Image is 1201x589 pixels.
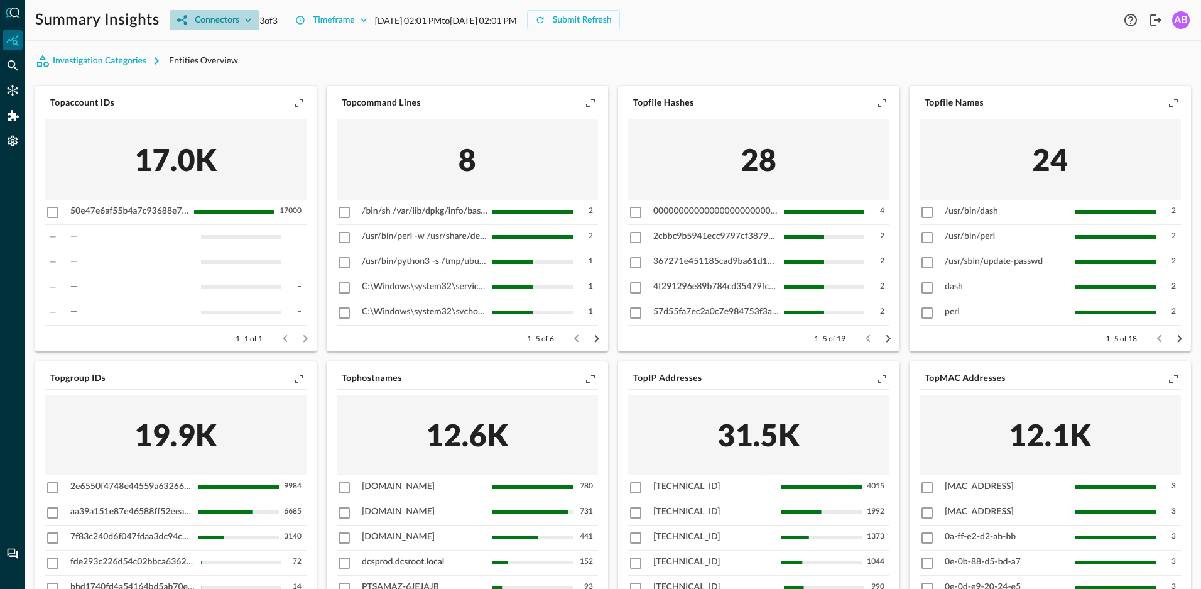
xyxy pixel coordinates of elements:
[35,10,160,30] h1: Summary Insights
[553,13,612,28] div: Submit Refresh
[862,500,889,526] td: 1992
[864,200,889,225] td: 4
[573,225,598,250] td: 2
[717,427,800,443] h3: We found 31534 instances of this entity.
[362,205,487,218] div: /bin/sh /var/lib/dpkg/info/base-passwd.postinst configure [DATE]
[35,51,169,71] button: Investigation Categories
[362,306,487,319] div: C:\Windows\system32\svchost.exe -k netsvcs -p -s Schedule
[633,372,874,384] h5: Top IP addresses
[945,255,1070,268] div: /usr/sbin/update-passwd
[1156,500,1181,526] td: 3
[362,230,487,243] div: /usr/bin/perl -w /usr/share/debconf/frontend /var/lib/dpkg/info/base-passwd.postinst configure [D...
[50,96,291,109] h5: Top account IDs
[862,551,889,576] td: 1044
[1009,427,1092,443] h3: We found 12147 instances of this entity.
[1156,551,1181,576] td: 3
[70,480,193,493] div: 2e6550f4748e44559a6326687681fe84
[70,531,193,544] div: 7f83c240d6f047fdaa3dc94c6b16fa8a
[3,55,23,75] div: Federated Search
[259,14,278,27] p: 3 of 3
[864,250,889,275] td: 2
[313,13,355,28] div: Timeframe
[362,556,487,569] div: dcsprod.dcsroot.local
[3,544,23,564] div: Chat
[1166,96,1181,109] div: Expand
[170,10,259,30] button: Connectors
[864,225,889,250] td: 2
[573,475,598,500] td: 780
[573,275,598,300] td: 1
[573,250,598,275] td: 1
[1170,329,1190,349] button: Go to next page
[1033,152,1068,167] h3: We found 24 instances of this entity.
[874,96,889,109] div: Expand
[426,427,509,443] h3: We found 12590 instances of this entity.
[864,275,889,300] td: 2
[70,230,196,243] div: —
[573,551,598,576] td: 152
[3,30,23,50] div: Summary Insights
[169,55,238,65] span: Entities Overview
[1156,200,1181,225] td: 2
[195,13,239,28] div: Connectors
[291,373,307,385] button: Expand
[573,200,598,225] td: 2
[281,300,307,326] td: –
[342,372,583,384] h5: Top hostnames
[633,96,874,109] h5: Top file hashes
[279,500,307,526] td: 6685
[653,255,779,268] div: 367271e451185cad9ba61d13aa9bcbc60f880814eb77e171cbecf05f9077badd
[1156,526,1181,551] td: 3
[653,531,776,544] div: [TECHNICAL_ID]
[945,480,1070,493] div: [MAC_ADDRESS]
[3,131,23,151] div: Settings
[587,329,607,349] button: Go to next page
[70,255,196,268] div: —
[945,531,1070,544] div: 0a-ff-e2-d2-ab-bb
[573,300,598,326] td: 1
[3,106,23,126] div: Addons
[1166,372,1181,384] div: Expand
[814,334,845,343] span: 1–5 of 19
[583,373,598,385] button: Expand
[281,275,307,300] td: –
[362,531,487,544] div: [DOMAIN_NAME]
[653,280,779,294] div: 4f291296e89b784cd35479fca606f228126e3641f5bcaee68dee36583d7c9483
[45,306,60,319] p: —
[291,372,307,384] div: Expand
[236,334,263,343] span: 1–1 of 1
[653,230,779,243] div: 2cbbc9b5941ecc9797cf387902ca68d419f9e876a278f7370bf6a881daa8a8aa
[653,205,779,218] div: 0000000000000000000000000000000000000000
[874,373,889,385] button: Expand
[45,230,60,243] p: —
[342,96,583,109] h5: Top command lines
[862,526,889,551] td: 1373
[70,306,196,319] div: —
[362,280,487,294] div: C:\Windows\system32\services.exe
[134,152,217,167] h3: We found 17000 instances of this entity.
[3,80,23,101] div: Connectors
[288,10,375,30] button: Timeframe
[281,225,307,250] td: –
[925,372,1166,384] h5: Top MAC addresses
[279,475,307,500] td: 9984
[1172,11,1190,29] div: AB
[573,526,598,551] td: 441
[1146,10,1166,30] button: Logout
[1121,10,1141,30] button: Help
[945,205,1070,218] div: /usr/bin/dash
[459,152,476,167] h3: We found 8 instances of this entity.
[291,97,307,109] button: Expand
[583,96,598,109] div: Expand
[1156,475,1181,500] td: 3
[945,230,1070,243] div: /usr/bin/perl
[945,505,1070,519] div: [MAC_ADDRESS]
[70,505,193,519] div: aa39a151e87e46588ff52eeadd4515d3
[945,556,1070,569] div: 0e-0b-88-d5-bd-a7
[1166,97,1181,109] button: Expand
[1156,275,1181,300] td: 2
[573,500,598,526] td: 731
[70,556,196,569] div: fde293c226d54c02bbca6362f94c32e7
[741,152,777,167] h3: We found 28 instances of this entity.
[274,200,307,225] td: 17000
